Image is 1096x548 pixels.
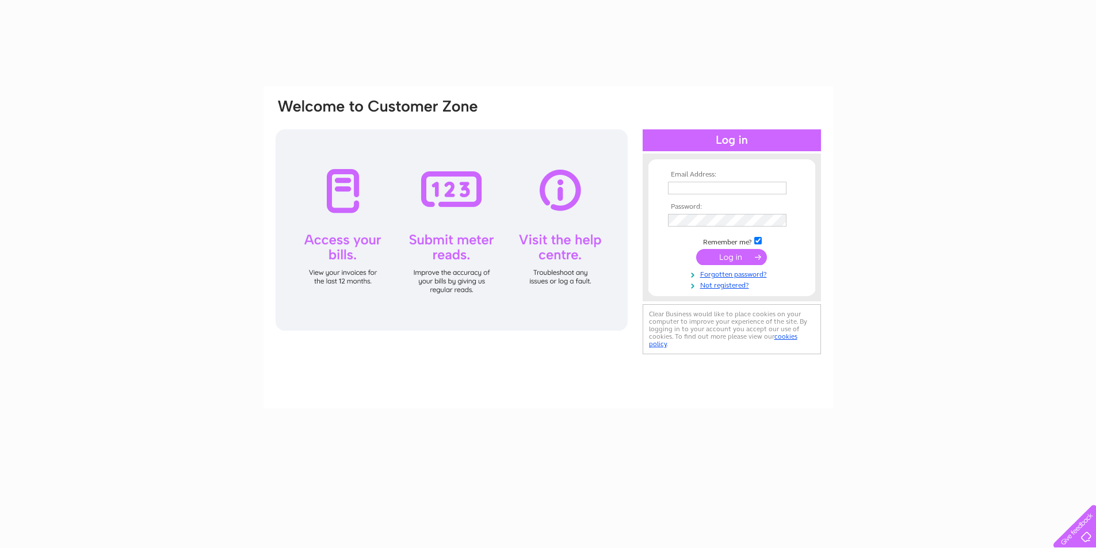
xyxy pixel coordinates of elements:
[696,249,767,265] input: Submit
[643,304,821,354] div: Clear Business would like to place cookies on your computer to improve your experience of the sit...
[668,279,799,290] a: Not registered?
[665,203,799,211] th: Password:
[649,332,797,348] a: cookies policy
[665,171,799,179] th: Email Address:
[665,235,799,247] td: Remember me?
[668,268,799,279] a: Forgotten password?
